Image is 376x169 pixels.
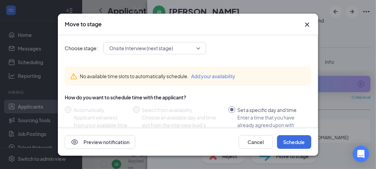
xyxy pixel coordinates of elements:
button: Close [303,20,311,29]
button: Add your availability [191,72,235,80]
svg: Warning [70,73,77,80]
div: Open Intercom Messenger [353,146,369,162]
span: Onsite Interview (next stage) [109,43,173,53]
button: EyePreview notification [65,135,135,149]
svg: Cross [303,20,311,29]
div: Select from availability [142,106,223,114]
div: Enter a time that you have already agreed upon with applicant [237,114,306,136]
div: Automatically [74,106,127,114]
div: Set a specific day and time [237,106,306,114]
div: How do you want to schedule time with the applicant? [65,94,311,101]
button: Cancel [239,135,273,149]
div: No available time slots to automatically schedule. [80,72,306,80]
button: Schedule [277,135,311,149]
span: Choose stage: [65,44,98,52]
svg: Eye [71,138,79,146]
h3: Move to stage [65,20,102,28]
div: Choose an available day and time slot from the interview lead’s calendar [142,114,223,136]
div: Applicant will select from your available time slots [74,114,127,136]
